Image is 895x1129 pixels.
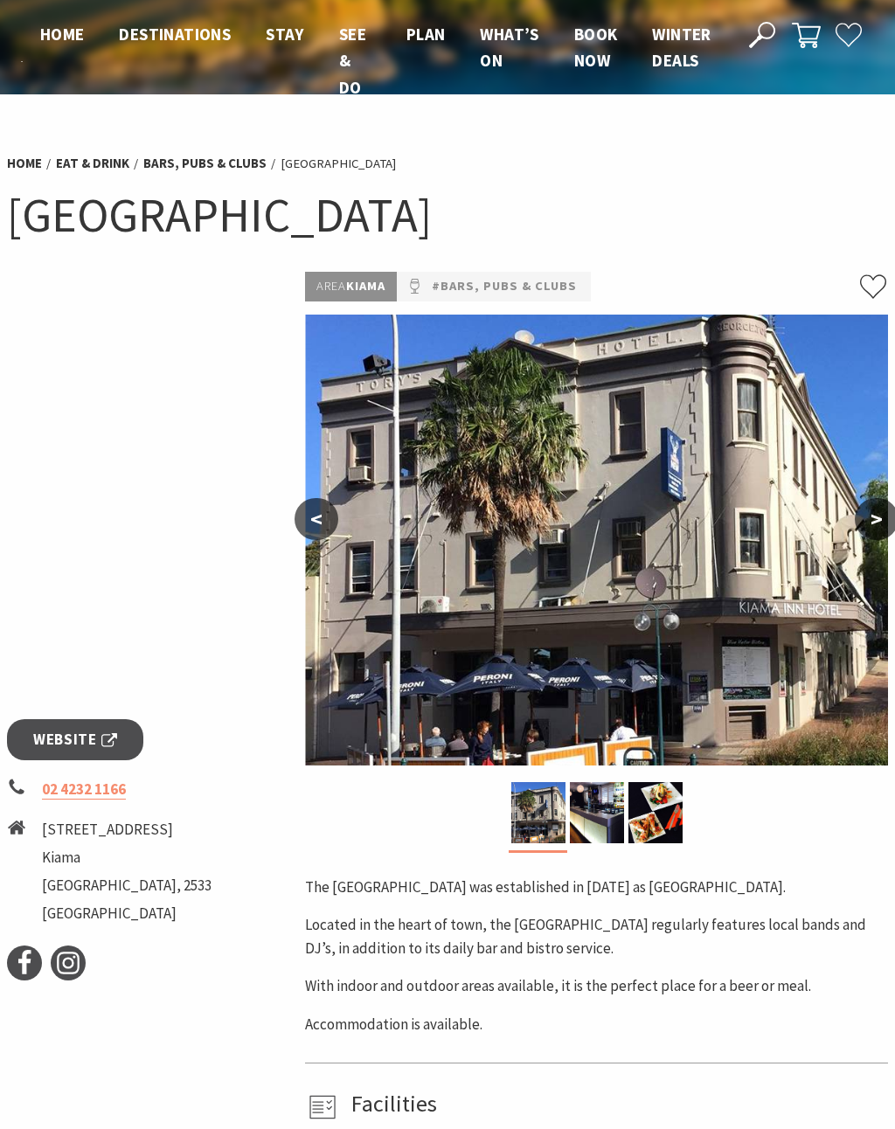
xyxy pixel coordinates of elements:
[266,24,304,45] span: Stay
[7,155,42,172] a: Home
[574,24,618,71] span: Book now
[119,24,231,45] span: Destinations
[56,155,129,172] a: Eat & Drink
[406,24,446,45] span: Plan
[7,719,143,760] a: Website
[21,61,23,62] img: Kiama Logo
[281,153,396,174] li: [GEOGRAPHIC_DATA]
[143,155,267,172] a: Bars, Pubs & Clubs
[305,272,397,301] p: Kiama
[23,21,729,100] nav: Main Menu
[652,24,711,71] span: Winter Deals
[42,779,126,800] a: 02 4232 1166
[432,276,577,297] a: #Bars, Pubs & Clubs
[42,874,212,897] li: [GEOGRAPHIC_DATA], 2533
[33,728,117,752] span: Website
[316,278,346,294] span: Area
[42,818,212,842] li: [STREET_ADDRESS]
[42,846,212,869] li: Kiama
[40,24,85,45] span: Home
[480,24,538,71] span: What’s On
[7,184,888,246] h1: [GEOGRAPHIC_DATA]
[305,974,888,998] p: With indoor and outdoor areas available, it is the perfect place for a beer or meal.
[339,24,366,98] span: See & Do
[305,876,888,899] p: The [GEOGRAPHIC_DATA] was established in [DATE] as [GEOGRAPHIC_DATA].
[305,1013,888,1036] p: Accommodation is available.
[305,913,888,960] p: Located in the heart of town, the [GEOGRAPHIC_DATA] regularly features local bands and DJ’s, in a...
[42,902,212,925] li: [GEOGRAPHIC_DATA]
[295,498,338,540] button: <
[351,1090,882,1117] h4: Facilities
